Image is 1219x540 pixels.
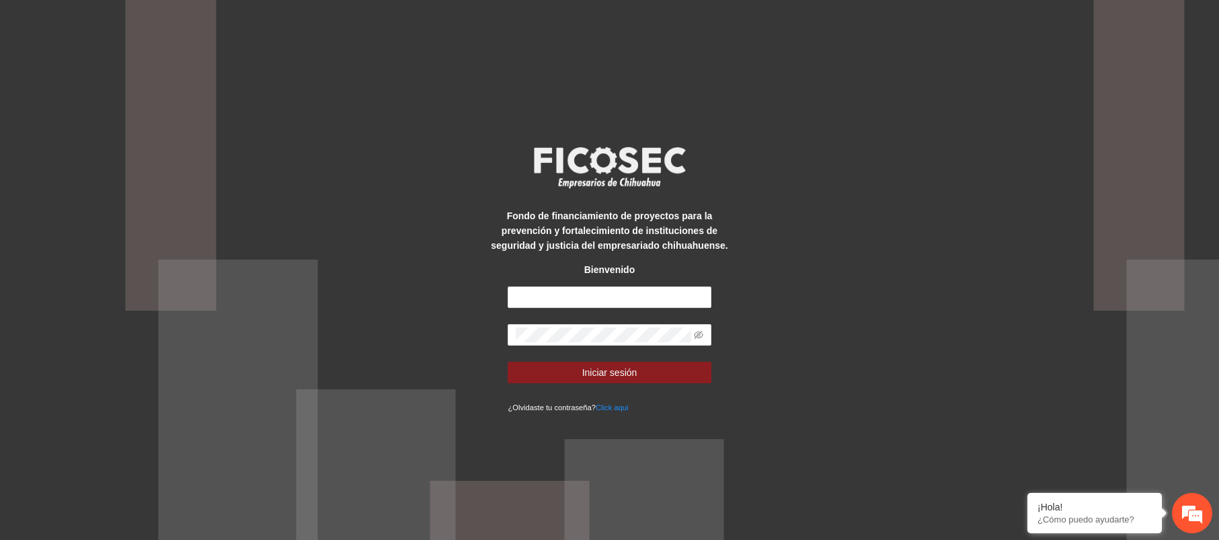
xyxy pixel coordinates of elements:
small: ¿Olvidaste tu contraseña? [508,403,628,412]
img: logo [525,143,693,192]
strong: Bienvenido [584,264,635,275]
button: Iniciar sesión [508,362,711,383]
a: Click aqui [596,403,629,412]
span: eye-invisible [694,330,703,340]
span: Iniciar sesión [582,365,637,380]
div: ¡Hola! [1037,502,1152,512]
p: ¿Cómo puedo ayudarte? [1037,514,1152,525]
strong: Fondo de financiamiento de proyectos para la prevención y fortalecimiento de instituciones de seg... [491,210,728,251]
